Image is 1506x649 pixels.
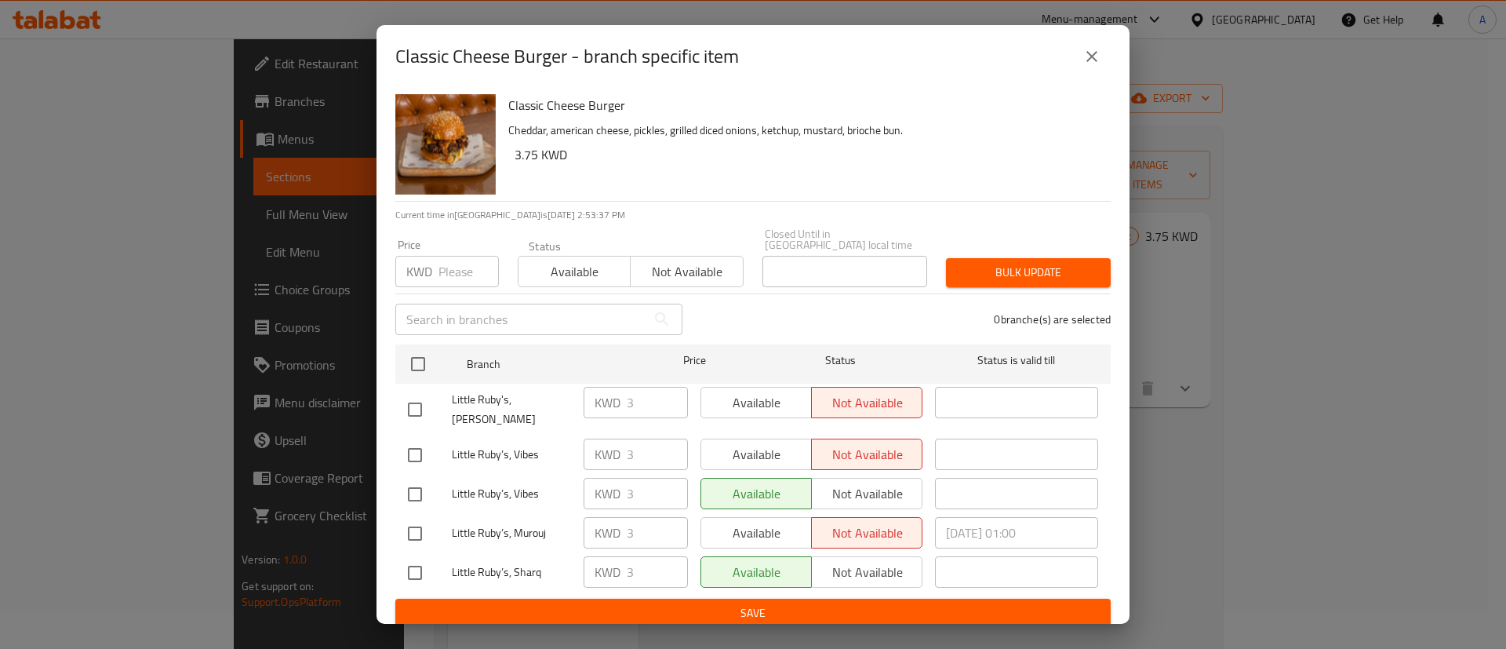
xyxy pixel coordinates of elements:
span: Little Ruby’s, Vibes [452,484,571,504]
span: Save [408,603,1098,623]
input: Please enter price [627,387,688,418]
p: KWD [595,445,620,464]
button: Not available [630,256,743,287]
span: Little Ruby’s, Vibes [452,445,571,465]
button: Save [395,599,1111,628]
h6: Classic Cheese Burger [508,94,1098,116]
button: close [1073,38,1111,75]
input: Search in branches [395,304,646,335]
p: KWD [595,563,620,582]
button: Bulk update [946,258,1111,287]
span: Little Ruby's, [PERSON_NAME] [452,390,571,429]
span: Available [525,261,624,283]
span: Not available [637,261,737,283]
p: KWD [595,393,620,412]
span: Little Ruby’s, Murouj [452,523,571,543]
span: Bulk update [959,263,1098,283]
input: Please enter price [627,517,688,549]
span: Price [642,351,747,370]
p: KWD [595,523,620,542]
p: Cheddar, american cheese, pickles, grilled diced onions, ketchup, mustard, brioche bun. [508,121,1098,140]
p: 0 branche(s) are selected [994,312,1111,327]
img: Classic Cheese Burger [395,94,496,195]
h6: 3.75 KWD [515,144,1098,166]
input: Please enter price [627,478,688,509]
input: Please enter price [438,256,499,287]
span: Status [759,351,922,370]
input: Please enter price [627,439,688,470]
p: KWD [406,262,432,281]
p: Current time in [GEOGRAPHIC_DATA] is [DATE] 2:53:37 PM [395,208,1111,222]
h2: Classic Cheese Burger - branch specific item [395,44,739,69]
span: Status is valid till [935,351,1098,370]
input: Please enter price [627,556,688,588]
button: Available [518,256,631,287]
span: Little Ruby’s, Sharq [452,563,571,582]
p: KWD [595,484,620,503]
span: Branch [467,355,630,374]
